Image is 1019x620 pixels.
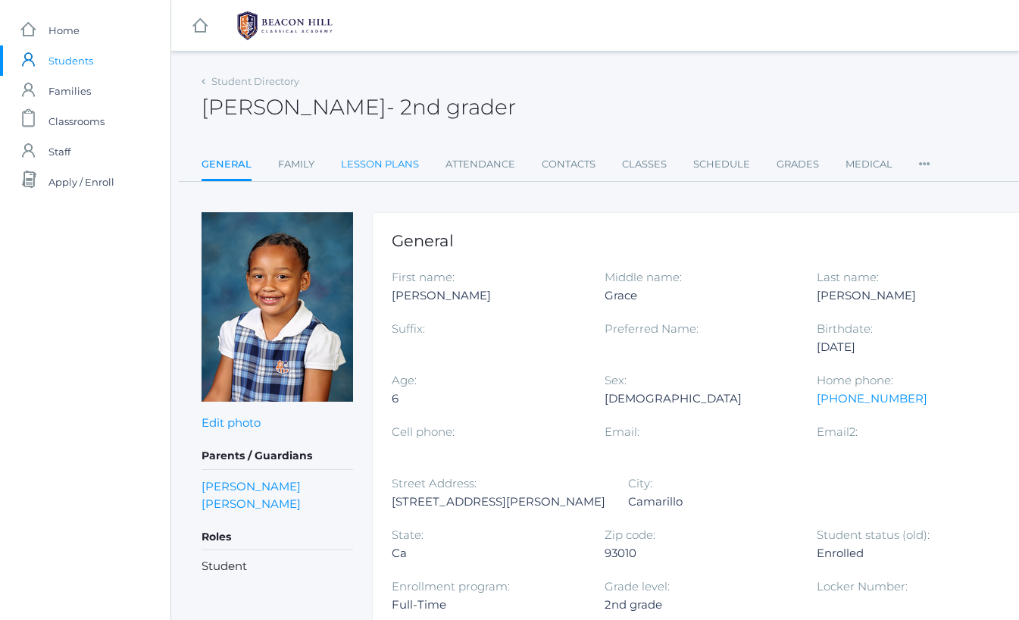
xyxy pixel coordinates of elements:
div: [DATE] [817,338,1007,356]
a: [PERSON_NAME] [202,478,301,495]
label: Age: [392,373,417,387]
span: Apply / Enroll [48,167,114,197]
label: Middle name: [605,270,682,284]
label: Zip code: [605,528,655,542]
label: Sex: [605,373,627,387]
img: Eliana Waite [202,212,353,402]
a: Edit photo [202,415,261,430]
span: - 2nd grader [386,94,516,120]
span: Families [48,76,91,106]
div: [DEMOGRAPHIC_DATA] [605,390,795,408]
a: Student Directory [211,75,299,87]
label: Preferred Name: [605,321,699,336]
a: Schedule [693,149,750,180]
a: Grades [777,149,819,180]
a: Lesson Plans [341,149,419,180]
div: 2nd grade [605,596,795,614]
span: Students [48,45,93,76]
div: Enrolled [817,544,1007,562]
label: Email: [605,424,639,439]
span: Home [48,15,80,45]
a: [PHONE_NUMBER] [817,391,927,406]
div: [STREET_ADDRESS][PERSON_NAME] [392,493,605,511]
a: Classes [622,149,667,180]
a: General [202,149,252,182]
label: Home phone: [817,373,893,387]
label: Birthdate: [817,321,873,336]
div: Camarillo [628,493,818,511]
li: Student [202,558,353,575]
label: First name: [392,270,455,284]
h2: [PERSON_NAME] [202,96,516,119]
a: Attendance [445,149,515,180]
span: Classrooms [48,106,105,136]
a: Medical [846,149,892,180]
label: Grade level: [605,579,670,593]
a: Family [278,149,314,180]
label: Email2: [817,424,858,439]
div: Full-Time [392,596,582,614]
label: Student status (old): [817,528,930,542]
label: State: [392,528,424,542]
a: Contacts [542,149,595,180]
h5: Roles [202,524,353,550]
img: BHCALogos-05-308ed15e86a5a0abce9b8dd61676a3503ac9727e845dece92d48e8588c001991.png [228,7,342,45]
div: [PERSON_NAME] [392,287,582,305]
a: [PERSON_NAME] [202,495,301,512]
div: Ca [392,544,582,562]
div: [PERSON_NAME] [817,287,1007,305]
h5: Parents / Guardians [202,443,353,469]
label: Suffix: [392,321,425,336]
div: Grace [605,287,795,305]
label: Enrollment program: [392,579,510,593]
label: Last name: [817,270,879,284]
label: Street Address: [392,476,477,490]
label: City: [628,476,652,490]
label: Locker Number: [817,579,908,593]
label: Cell phone: [392,424,455,439]
div: 6 [392,390,582,408]
span: Staff [48,136,70,167]
div: 93010 [605,544,795,562]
